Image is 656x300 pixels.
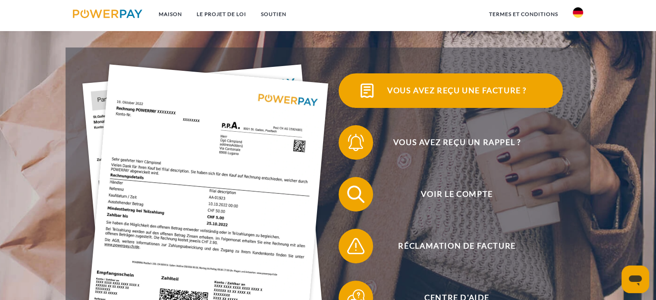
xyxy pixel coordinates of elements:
button: Voir le compte [339,177,563,212]
font: Vous avez reçu un rappel ? [393,137,521,147]
button: Vous avez reçu un rappel ? [339,125,563,160]
font: Vous avez reçu une facture ? [387,85,527,95]
button: Vous avez reçu une facture ? [339,73,563,108]
a: SOUTIEN [254,6,294,22]
iframe: Bouton de lancement de la fenêtre de messagerie, conversation en cours [621,265,649,293]
img: de [573,7,583,18]
img: qb_bell.svg [345,132,367,153]
font: SOUTIEN [261,11,286,17]
img: qb_search.svg [345,183,367,205]
a: termes et conditions [482,6,565,22]
font: Voir le compte [421,189,493,199]
font: Maison [159,11,182,17]
img: logo-powerpay.svg [73,9,142,18]
font: LE PROJET DE LOI [197,11,246,17]
button: Réclamation de facture [339,229,563,263]
a: Maison [151,6,189,22]
img: qb_warning.svg [345,235,367,257]
img: qb_bill.svg [356,80,378,101]
font: termes et conditions [489,11,558,17]
a: LE PROJET DE LOI [189,6,254,22]
font: Réclamation de facture [398,241,515,250]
